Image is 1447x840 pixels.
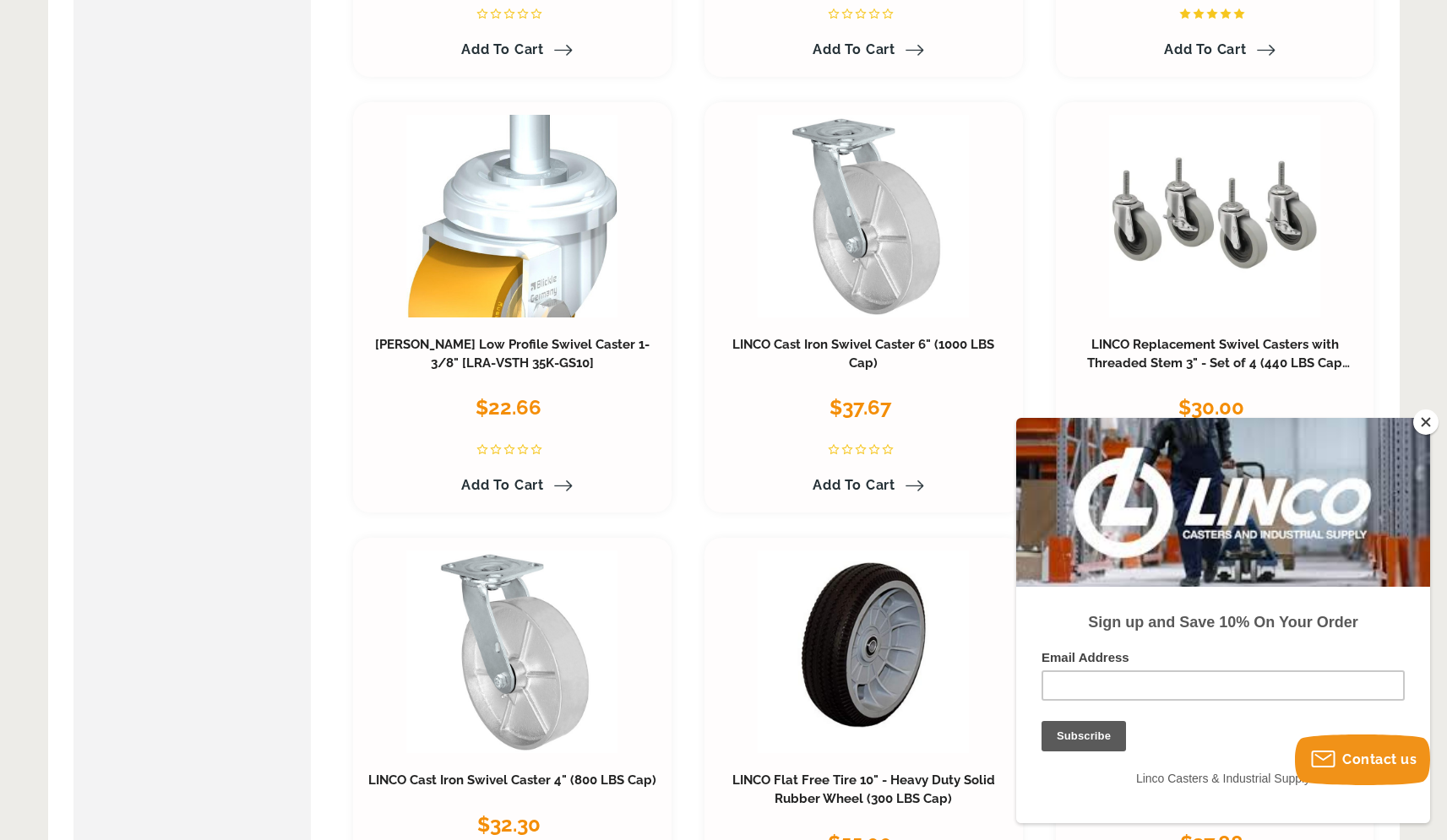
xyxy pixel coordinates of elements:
span: $22.66 [476,395,541,420]
a: LINCO Flat Free Tire 10" - Heavy Duty Solid Rubber Wheel (300 LBS Cap) [732,772,995,806]
span: Linco Casters & Industrial Supply [120,354,294,367]
button: Contact us [1295,734,1430,785]
span: Add to Cart [461,477,544,493]
span: Contact us [1342,751,1417,767]
a: LINCO Cast Iron Swivel Caster 4" (800 LBS Cap) [368,772,656,788]
span: $32.30 [477,812,541,837]
span: Add to Cart [813,41,895,57]
a: Add to Cart [1154,35,1276,64]
span: $37.67 [830,395,891,420]
button: Close [1413,409,1439,435]
span: Add to Cart [461,41,544,57]
span: $30.00 [1178,395,1244,420]
span: Add to Cart [813,477,895,493]
a: LINCO Cast Iron Swivel Caster 6" (1000 LBS Cap) [732,337,994,371]
span: Add to Cart [1164,41,1247,57]
a: Add to Cart [451,35,573,64]
label: Email Address [25,232,389,252]
a: Add to Cart [802,471,924,500]
input: Subscribe [25,303,110,333]
strong: Sign up and Save 10% On Your Order [72,196,341,213]
a: [PERSON_NAME] Low Profile Swivel Caster 1-3/8" [LRA-VSTH 35K-GS10] [375,337,650,371]
a: Add to Cart [451,471,573,500]
a: Add to Cart [802,35,924,64]
a: LINCO Replacement Swivel Casters with Threaded Stem 3" - Set of 4 (440 LBS Cap Combined) [1087,337,1350,389]
button: Subscribe [19,25,103,56]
